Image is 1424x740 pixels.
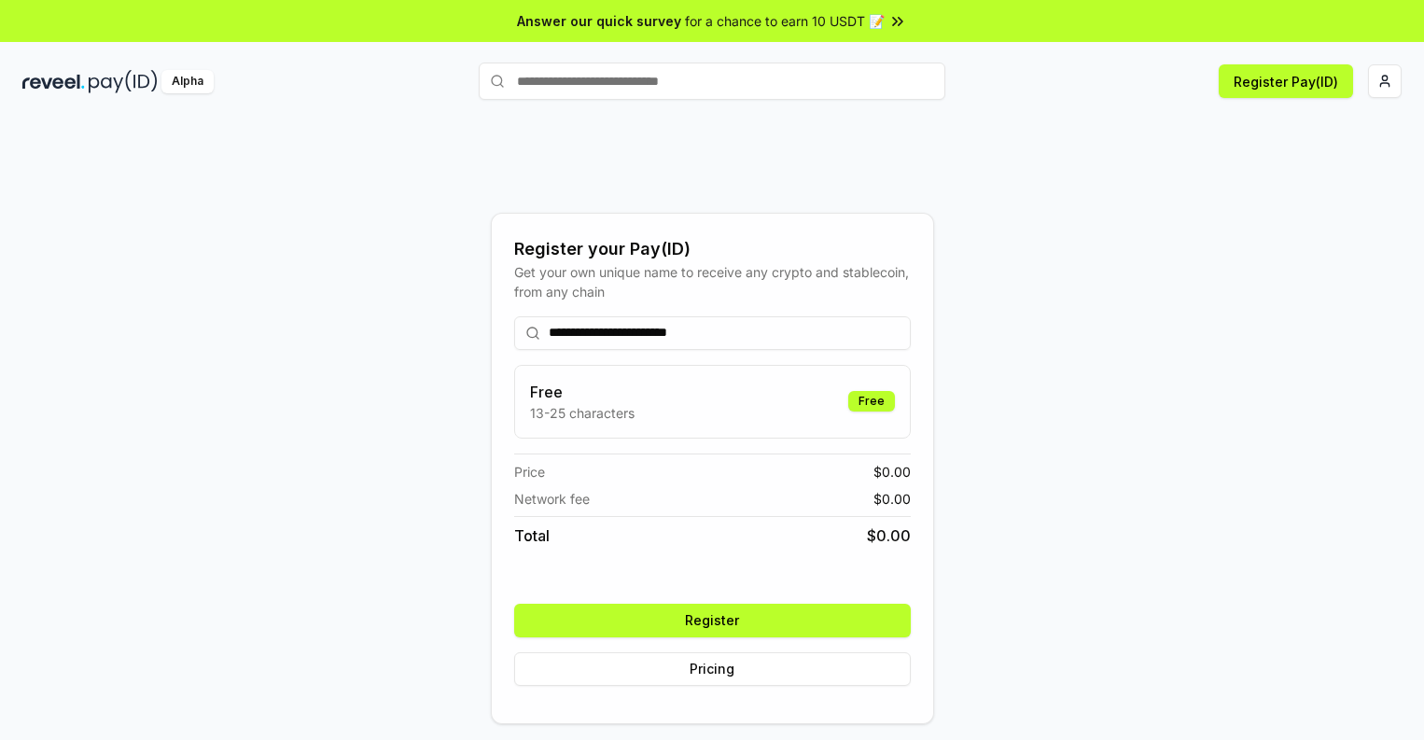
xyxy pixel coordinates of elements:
[1219,64,1353,98] button: Register Pay(ID)
[685,11,885,31] span: for a chance to earn 10 USDT 📝
[514,652,911,686] button: Pricing
[514,604,911,637] button: Register
[873,462,911,482] span: $ 0.00
[867,524,911,547] span: $ 0.00
[873,489,911,509] span: $ 0.00
[514,524,550,547] span: Total
[848,391,895,412] div: Free
[22,70,85,93] img: reveel_dark
[517,11,681,31] span: Answer our quick survey
[514,236,911,262] div: Register your Pay(ID)
[530,403,635,423] p: 13-25 characters
[514,489,590,509] span: Network fee
[89,70,158,93] img: pay_id
[514,462,545,482] span: Price
[514,262,911,301] div: Get your own unique name to receive any crypto and stablecoin, from any chain
[161,70,214,93] div: Alpha
[530,381,635,403] h3: Free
